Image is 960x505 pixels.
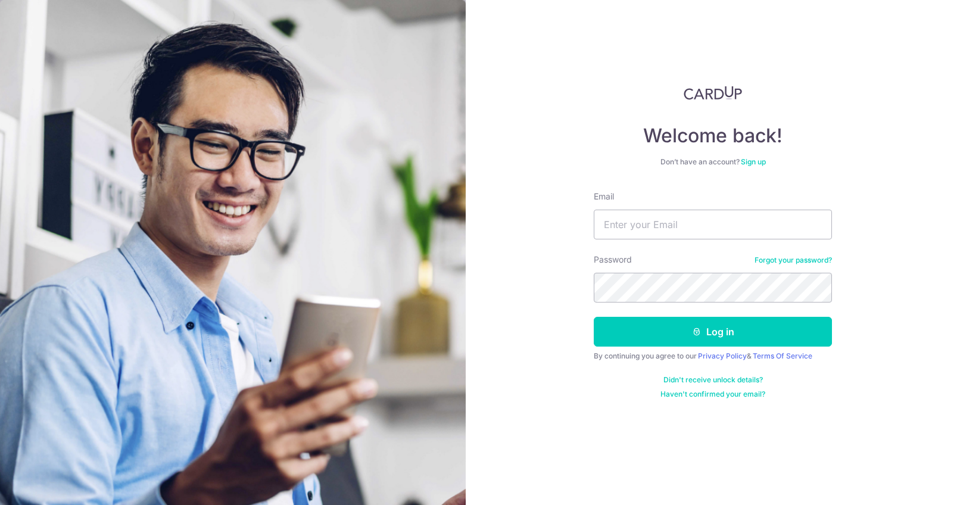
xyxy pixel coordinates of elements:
[594,191,614,202] label: Email
[594,157,832,167] div: Don’t have an account?
[755,255,832,265] a: Forgot your password?
[741,157,766,166] a: Sign up
[594,317,832,347] button: Log in
[663,375,763,385] a: Didn't receive unlock details?
[594,254,632,266] label: Password
[594,351,832,361] div: By continuing you agree to our &
[594,124,832,148] h4: Welcome back!
[753,351,812,360] a: Terms Of Service
[594,210,832,239] input: Enter your Email
[698,351,747,360] a: Privacy Policy
[660,389,765,399] a: Haven't confirmed your email?
[684,86,742,100] img: CardUp Logo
